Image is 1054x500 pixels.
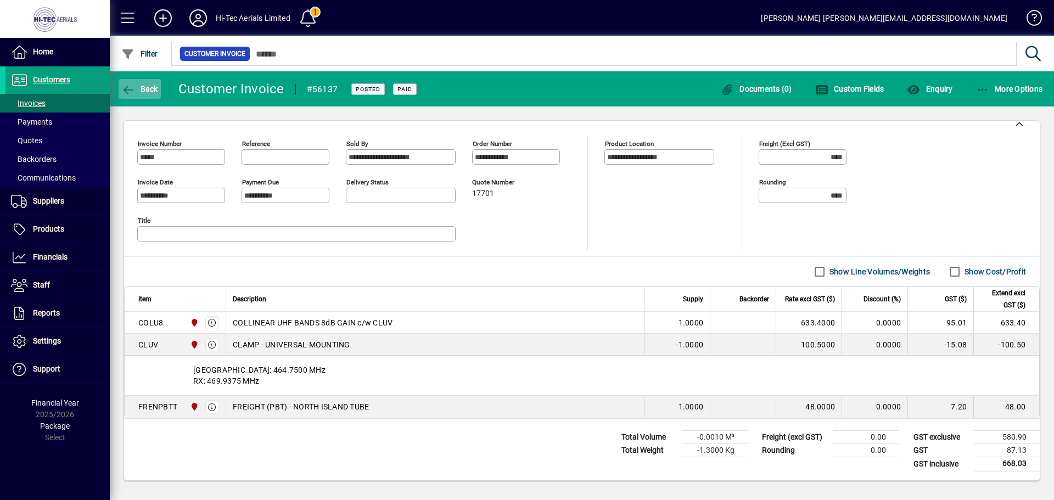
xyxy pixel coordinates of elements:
[33,364,60,373] span: Support
[33,308,60,317] span: Reports
[178,80,284,98] div: Customer Invoice
[974,444,1040,457] td: 87.13
[242,178,279,186] mat-label: Payment due
[973,334,1039,356] td: -100.50
[5,113,110,131] a: Payments
[5,216,110,243] a: Products
[138,293,152,305] span: Item
[907,396,973,418] td: 7.20
[759,140,810,148] mat-label: Freight (excl GST)
[980,287,1025,311] span: Extend excl GST ($)
[110,79,170,99] app-page-header-button: Back
[138,140,182,148] mat-label: Invoice number
[962,266,1026,277] label: Show Cost/Profit
[119,44,161,64] button: Filter
[233,401,369,412] span: FREIGHT (PBT) - NORTH ISLAND TUBE
[233,293,266,305] span: Description
[5,300,110,327] a: Reports
[616,444,682,457] td: Total Weight
[119,79,161,99] button: Back
[682,431,748,444] td: -0.0010 M³
[812,79,887,99] button: Custom Fields
[718,79,795,99] button: Documents (0)
[833,431,899,444] td: 0.00
[973,396,1039,418] td: 48.00
[11,117,52,126] span: Payments
[815,85,884,93] span: Custom Fields
[907,334,973,356] td: -15.08
[908,444,974,457] td: GST
[187,339,200,351] span: HI-TEC AERIALS LTD
[121,85,158,93] span: Back
[5,244,110,271] a: Financials
[472,189,494,198] span: 17701
[138,401,177,412] div: FRENPBTT
[33,224,64,233] span: Products
[783,317,835,328] div: 633.4000
[307,81,338,98] div: #56137
[5,272,110,299] a: Staff
[472,179,538,186] span: Quote number
[842,312,907,334] td: 0.0000
[346,178,389,186] mat-label: Delivery status
[11,173,76,182] span: Communications
[833,444,899,457] td: 0.00
[907,312,973,334] td: 95.01
[33,252,68,261] span: Financials
[11,155,57,164] span: Backorders
[676,339,703,350] span: -1.0000
[904,79,955,99] button: Enquiry
[605,140,654,148] mat-label: Product location
[138,339,158,350] div: CLUV
[33,47,53,56] span: Home
[907,85,952,93] span: Enquiry
[974,457,1040,471] td: 668.03
[5,328,110,355] a: Settings
[11,99,46,108] span: Invoices
[233,317,393,328] span: COLLINEAR UHF BANDS 8dB GAIN c/w CLUV
[5,188,110,215] a: Suppliers
[233,339,350,350] span: CLAMP - UNIVERSAL MOUNTING
[11,136,42,145] span: Quotes
[138,178,173,186] mat-label: Invoice date
[974,431,1040,444] td: 580.90
[5,150,110,168] a: Backorders
[973,312,1039,334] td: 633.40
[138,217,150,224] mat-label: Title
[5,356,110,383] a: Support
[121,49,158,58] span: Filter
[33,75,70,84] span: Customers
[187,317,200,329] span: HI-TEC AERIALS LTD
[125,356,1039,395] div: [GEOGRAPHIC_DATA]: 464.7500 MHz RX: 469.9375 MHz
[756,431,833,444] td: Freight (excl GST)
[5,131,110,150] a: Quotes
[976,85,1043,93] span: More Options
[721,85,792,93] span: Documents (0)
[242,140,270,148] mat-label: Reference
[5,94,110,113] a: Invoices
[864,293,901,305] span: Discount (%)
[616,431,682,444] td: Total Volume
[145,8,181,28] button: Add
[945,293,967,305] span: GST ($)
[473,140,512,148] mat-label: Order number
[5,38,110,66] a: Home
[683,293,703,305] span: Supply
[827,266,930,277] label: Show Line Volumes/Weights
[33,280,50,289] span: Staff
[138,317,163,328] div: COLU8
[842,334,907,356] td: 0.0000
[908,431,974,444] td: GST exclusive
[739,293,769,305] span: Backorder
[1018,2,1040,38] a: Knowledge Base
[397,86,412,93] span: Paid
[31,398,79,407] span: Financial Year
[40,422,70,430] span: Package
[33,196,64,205] span: Suppliers
[756,444,833,457] td: Rounding
[842,396,907,418] td: 0.0000
[679,317,704,328] span: 1.0000
[33,336,61,345] span: Settings
[783,339,835,350] div: 100.5000
[973,79,1046,99] button: More Options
